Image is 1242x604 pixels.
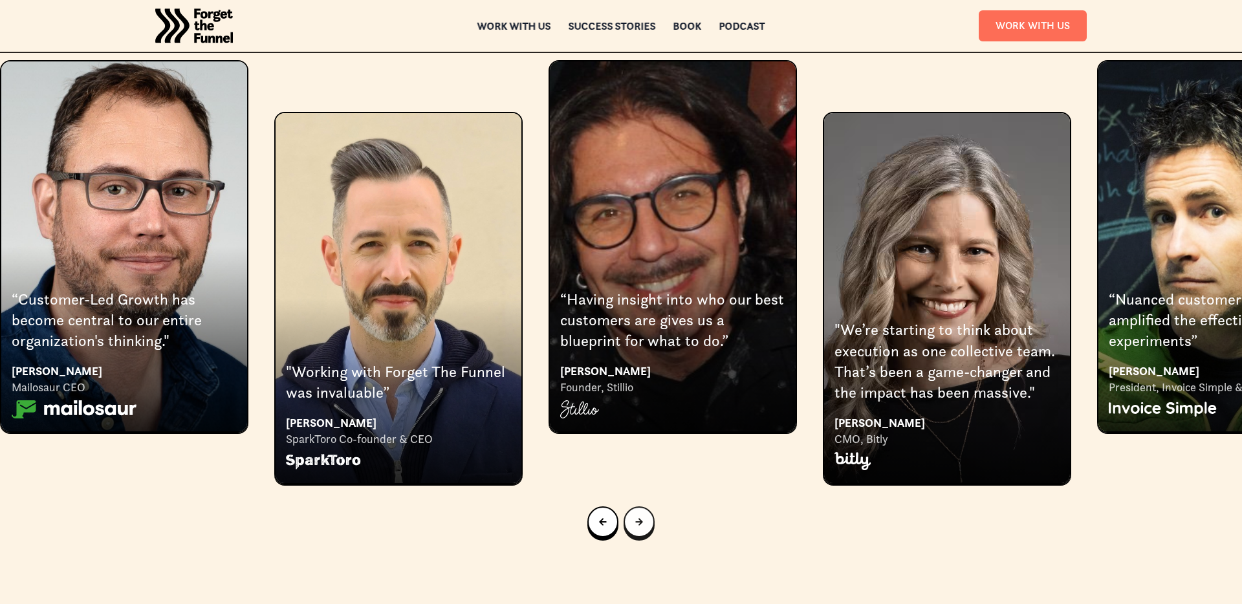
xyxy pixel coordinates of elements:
a: Work With Us [979,10,1087,41]
a: Go to last slide [587,506,618,537]
div: “Having insight into who our best customers are gives us a blueprint for what to do.” [560,289,785,352]
a: Work with us [477,21,551,30]
div: 4 of 8 [549,60,797,433]
div: [PERSON_NAME] [560,362,785,380]
div: Founder, Stillio [560,380,785,395]
div: [PERSON_NAME] [12,362,237,380]
div: SparkToro Co-founder & CEO [286,431,511,447]
div: [PERSON_NAME] [286,414,511,431]
div: "Working with Forget The Funnel was invaluable” [286,361,511,404]
div: “Customer-Led Growth has become central to our entire organization's thinking." [12,289,237,352]
div: [PERSON_NAME] [834,414,1060,431]
div: "We’re starting to think about execution as one collective team. That’s been a game-changer and t... [834,319,1060,404]
div: Mailosaur CEO [12,380,237,395]
a: Book [673,21,702,30]
a: Success Stories [569,21,656,30]
div: 3 of 8 [274,60,523,484]
a: Next slide [624,506,655,537]
div: 5 of 8 [823,60,1071,484]
div: CMO, Bitly [834,431,1060,447]
a: Podcast [719,21,765,30]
